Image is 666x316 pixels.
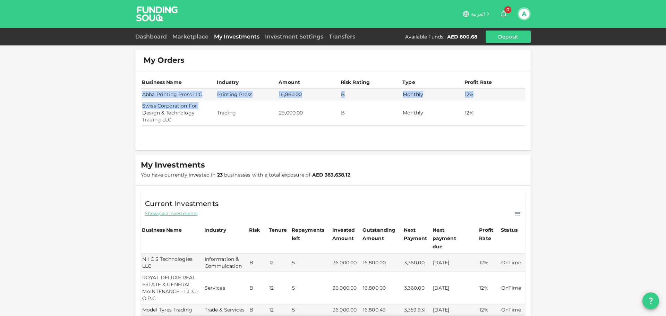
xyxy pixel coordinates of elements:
[362,226,397,242] div: Outstanding Amount
[501,226,518,234] div: Status
[331,254,361,272] td: 36,000.00
[204,226,226,234] div: Industry
[203,254,248,272] td: Information & Commuication
[326,33,358,40] a: Transfers
[268,304,291,316] td: 12
[519,9,529,19] button: A
[478,254,500,272] td: 12%
[405,33,444,40] div: Available Funds :
[291,254,331,272] td: 5
[642,292,659,309] button: question
[279,78,300,86] div: Amount
[142,226,182,234] div: Business Name
[248,272,267,304] td: B
[216,100,277,126] td: Trading
[141,89,216,100] td: Abba Printing Press LLC
[478,304,500,316] td: 12%
[135,33,170,40] a: Dashboard
[432,272,478,304] td: [DATE]
[486,31,531,43] button: Deposit
[432,304,478,316] td: [DATE]
[144,55,185,65] span: My Orders
[142,78,182,86] div: Business Name
[277,89,339,100] td: 16,860.00
[203,304,248,316] td: Trade & Services
[268,272,291,304] td: 12
[500,304,525,316] td: OnTime
[401,100,463,126] td: Monthly
[331,272,361,304] td: 36,000.00
[249,226,263,234] div: Risk
[145,210,197,217] span: Show past investments
[217,78,239,86] div: Industry
[361,254,403,272] td: 16,800.00
[291,304,331,316] td: 5
[141,272,203,304] td: ROYAL DELUXE REAL ESTATE & GENERAL MAINTENANCE - L.L.C - O.P.C
[277,100,339,126] td: 29,000.00
[217,172,223,178] strong: 23
[403,272,432,304] td: 3,360.00
[471,11,485,17] span: العربية
[141,100,216,126] td: Swiss Corporation For Design & Technology Trading LLC
[341,78,370,86] div: Risk Rating
[404,226,430,242] div: Next Payment
[340,89,401,100] td: B
[248,254,267,272] td: B
[141,160,205,170] span: My Investments
[170,33,211,40] a: Marketplace
[464,78,492,86] div: Profit Rate
[479,226,499,242] div: Profit Rate
[403,304,432,316] td: 3,359.931
[312,172,350,178] strong: AED 383,638.12
[478,272,500,304] td: 12%
[332,226,360,242] div: Invested Amount
[291,272,331,304] td: 5
[433,226,467,251] div: Next payment due
[292,226,326,242] div: Repayments left
[141,254,203,272] td: N I C S Technologies LLC
[497,7,511,21] button: 0
[141,304,203,316] td: Model Tyres Trading
[432,254,478,272] td: [DATE]
[269,226,287,234] div: Tenure
[331,304,361,316] td: 36,000.00
[211,33,262,40] a: My Investments
[262,33,326,40] a: Investment Settings
[340,100,401,126] td: B
[268,254,291,272] td: 12
[463,89,526,100] td: 12%
[402,78,416,86] div: Type
[145,198,219,209] span: Current Investments
[203,272,248,304] td: Services
[500,272,525,304] td: OnTime
[361,272,403,304] td: 16,800.00
[248,304,267,316] td: B
[361,304,403,316] td: 16,800.49
[401,89,463,100] td: Monthly
[500,254,525,272] td: OnTime
[216,89,277,100] td: Printing Press
[141,172,350,178] span: You have currently invested in businesses with a total exposure of
[403,254,432,272] td: 3,360.00
[504,6,511,13] span: 0
[447,33,477,40] div: AED 800.68
[463,100,526,126] td: 12%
